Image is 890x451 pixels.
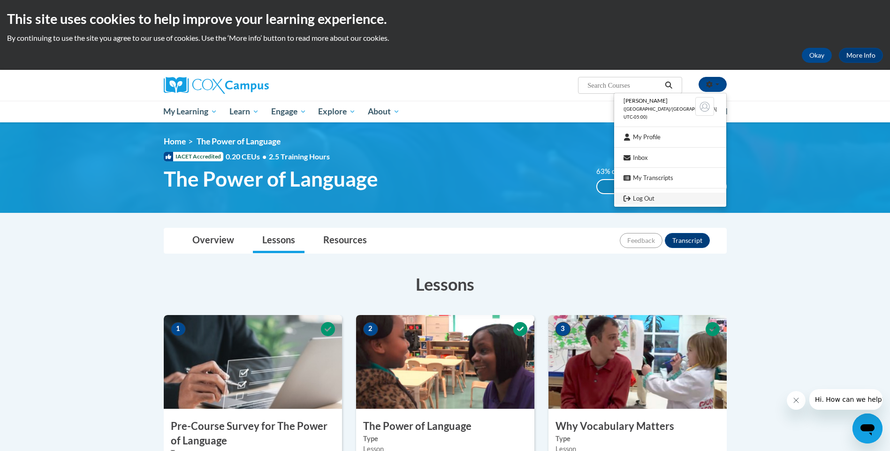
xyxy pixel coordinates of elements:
input: Search Courses [586,80,662,91]
span: Explore [318,106,356,117]
img: Learner Profile Avatar [695,97,714,116]
img: Cox Campus [164,77,269,94]
button: Search [662,80,676,91]
span: Engage [271,106,306,117]
button: Transcript [665,233,710,248]
a: Engage [265,101,312,122]
span: 0.20 CEUs [226,151,269,162]
label: Type [363,434,527,444]
img: Course Image [356,315,534,409]
a: My Profile [614,131,726,143]
button: Account Settings [699,77,727,92]
h3: Lessons [164,272,727,296]
span: 3 [555,322,571,336]
a: More Info [839,48,883,63]
a: Home [164,136,186,146]
iframe: Close message [787,391,806,410]
a: Logout [614,193,726,204]
h3: The Power of Language [356,419,534,434]
a: About [362,101,406,122]
a: Overview [183,228,243,253]
span: ([GEOGRAPHIC_DATA]/[GEOGRAPHIC_DATA] UTC-05:00) [624,106,717,120]
span: Learn [229,106,259,117]
a: My Learning [158,101,224,122]
p: By continuing to use the site you agree to our use of cookies. Use the ‘More info’ button to read... [7,33,883,43]
a: Resources [314,228,376,253]
label: Type [555,434,720,444]
iframe: Button to launch messaging window [852,413,882,443]
img: Course Image [548,315,727,409]
a: Cox Campus [164,77,342,94]
span: The Power of Language [197,136,281,146]
h3: Why Vocabulary Matters [548,419,727,434]
span: [PERSON_NAME] [624,97,668,104]
a: My Transcripts [614,172,726,184]
span: My Learning [163,106,217,117]
span: 1 [171,322,186,336]
span: IACET Accredited [164,152,223,161]
span: 2 [363,322,378,336]
iframe: Message from company [809,389,882,410]
span: Hi. How can we help? [6,7,76,14]
h3: Pre-Course Survey for The Power of Language [164,419,342,448]
a: Explore [312,101,362,122]
span: 2.5 Training Hours [269,152,330,161]
button: Feedback [620,233,662,248]
span: The Power of Language [164,166,378,191]
div: Main menu [150,101,741,122]
img: Course Image [164,315,342,409]
a: Learn [223,101,265,122]
span: • [262,152,266,161]
a: Lessons [253,228,304,253]
h2: This site uses cookies to help improve your learning experience. [7,9,883,28]
a: Inbox [614,152,726,164]
div: 63% complete [597,180,678,193]
span: About [368,106,400,117]
label: 63% complete [596,166,650,177]
button: Okay [802,48,832,63]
